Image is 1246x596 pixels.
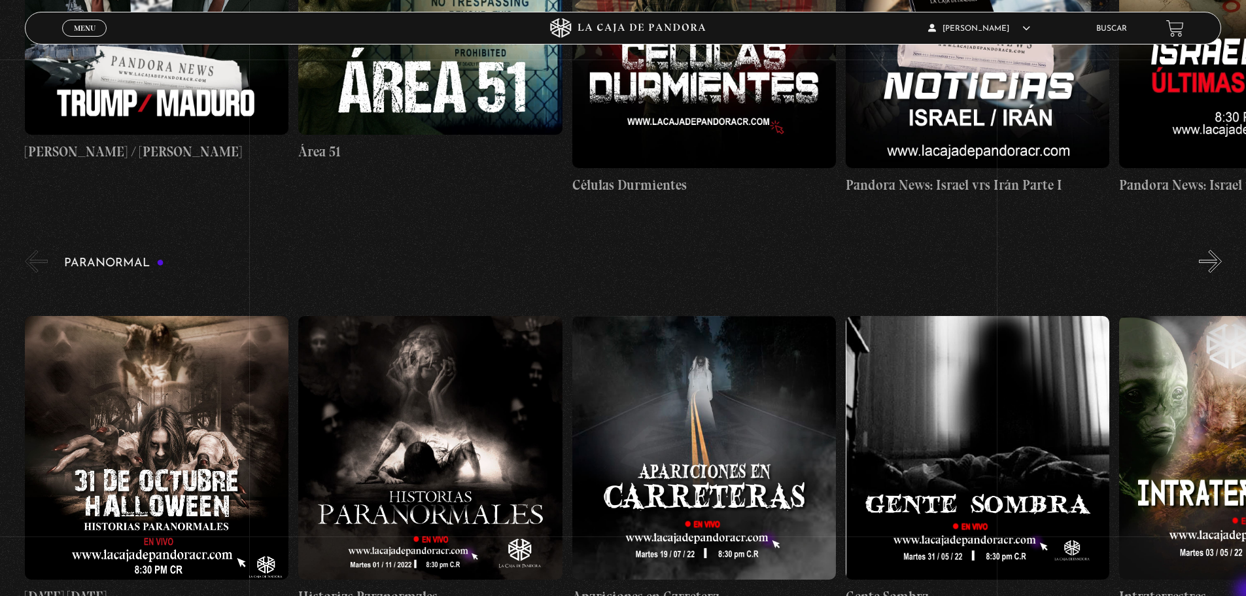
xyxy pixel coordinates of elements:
[1199,250,1222,273] button: Next
[572,175,836,196] h4: Células Durmientes
[74,24,95,32] span: Menu
[298,141,562,162] h4: Área 51
[25,250,48,273] button: Previous
[1096,25,1127,33] a: Buscar
[1166,20,1184,37] a: View your shopping cart
[25,141,288,162] h4: [PERSON_NAME] / [PERSON_NAME]
[846,175,1109,196] h4: Pandora News: Israel vrs Irán Parte I
[64,257,164,270] h3: Paranormal
[928,25,1030,33] span: [PERSON_NAME]
[69,35,100,44] span: Cerrar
